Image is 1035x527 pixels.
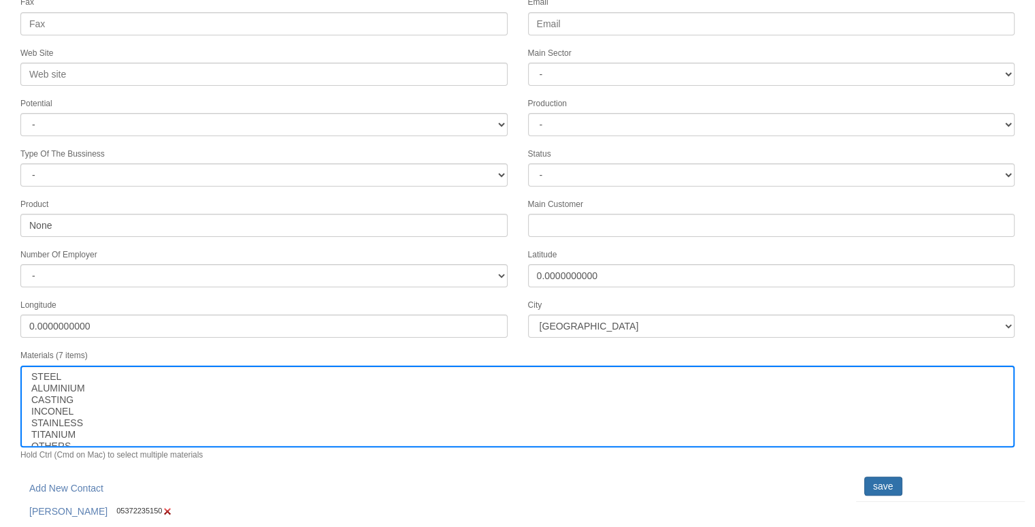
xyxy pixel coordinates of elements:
[30,441,1005,452] option: OTHERS
[20,450,203,460] small: Hold Ctrl (Cmd on Mac) to select multiple materials
[20,477,112,500] a: Add New Contact
[20,500,846,523] div: 05372235150
[20,350,88,362] label: Materials (7 items)
[528,199,583,210] label: Main Customer
[528,249,557,261] label: Latitude
[30,394,1005,406] option: CASTING
[30,371,1005,383] option: STEEL
[30,417,1005,429] option: STAINLESS
[528,300,542,311] label: City
[20,48,53,59] label: Web Site
[528,12,1015,35] input: Email
[864,477,902,496] input: save
[20,63,508,86] input: Web site
[528,98,567,110] label: Production
[20,300,56,311] label: Longitude
[20,12,508,35] input: Fax
[20,199,48,210] label: Product
[20,500,116,523] a: [PERSON_NAME]
[20,98,52,110] label: Potential
[30,429,1005,441] option: TITANIUM
[20,249,97,261] label: Number Of Employer
[30,383,1005,394] option: ALUMINIUM
[162,506,173,517] img: Edit
[528,48,572,59] label: Main Sector
[528,148,551,160] label: Status
[20,148,105,160] label: Type Of The Bussiness
[30,406,1005,417] option: INCONEL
